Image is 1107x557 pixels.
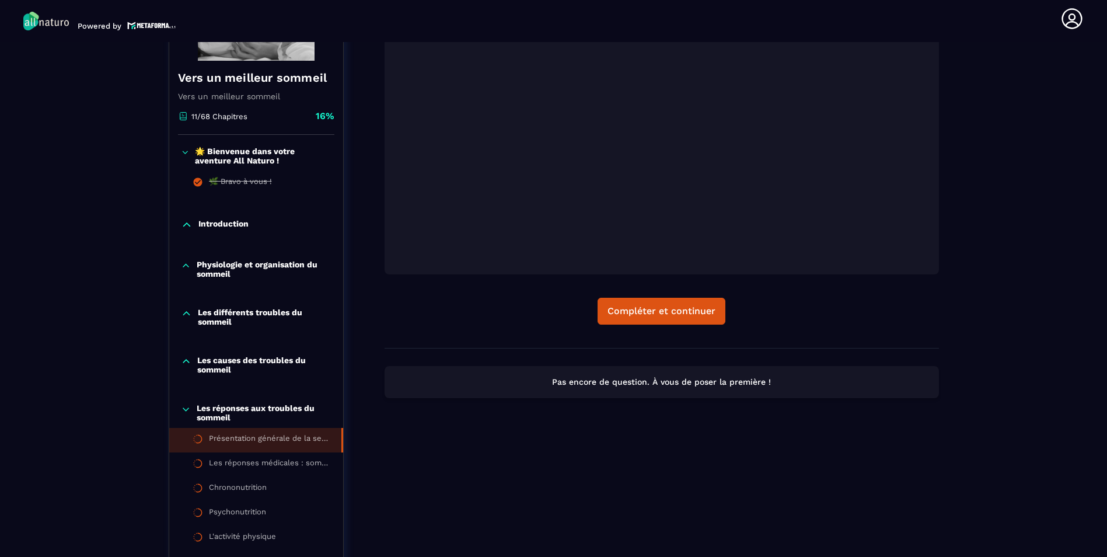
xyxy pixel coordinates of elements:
[178,92,334,101] p: Vers un meilleur sommeil
[197,356,331,374] p: Les causes des troubles du sommeil
[395,377,928,388] p: Pas encore de question. À vous de poser la première !
[78,22,121,30] p: Powered by
[209,507,266,520] div: Psychonutrition
[198,219,249,231] p: Introduction
[127,20,176,30] img: logo
[209,532,276,545] div: L'activité physique
[209,177,272,190] div: 🌿 Bravo à vous !
[197,260,331,278] p: Physiologie et organisation du sommeil
[178,69,334,86] h4: Vers un meilleur sommeil
[598,298,725,325] button: Compléter et continuer
[197,403,331,422] p: Les réponses aux troubles du sommeil
[607,305,715,317] div: Compléter et continuer
[195,147,331,165] p: 🌟 Bienvenue dans votre aventure All Naturo !
[23,12,69,30] img: logo-branding
[209,434,330,447] div: Présentation générale de la section
[191,112,247,121] p: 11/68 Chapitres
[198,308,331,326] p: Les différents troubles du sommeil
[209,483,267,496] div: Chrononutrition
[209,458,331,471] div: Les réponses médicales : somnifères, psychotropes et leurs effets
[316,110,334,123] p: 16%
